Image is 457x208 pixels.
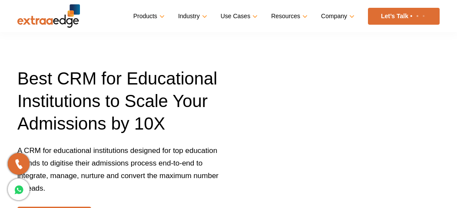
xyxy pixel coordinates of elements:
[321,10,353,23] a: Company
[178,10,205,23] a: Industry
[17,144,222,207] p: A CRM for educational institutions designed for top education brands to digitise their admissions...
[133,10,163,23] a: Products
[17,67,222,144] h1: Best CRM for Educational Institutions to Scale Your Admissions by 10X
[368,8,440,25] a: Let’s Talk
[271,10,306,23] a: Resources
[221,10,256,23] a: Use Cases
